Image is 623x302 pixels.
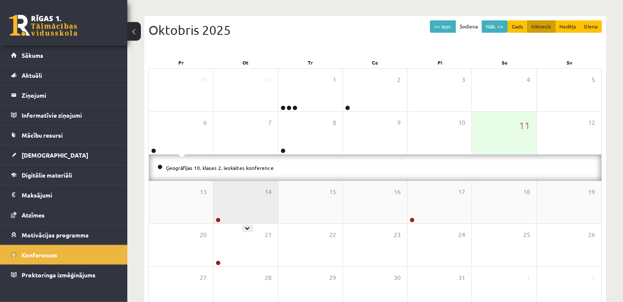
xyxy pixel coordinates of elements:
[592,273,595,282] span: 2
[329,187,336,197] span: 15
[200,273,207,282] span: 27
[592,75,595,85] span: 5
[11,85,117,105] a: Ziņojumi
[22,185,117,205] legend: Maksājumi
[265,75,272,85] span: 30
[527,20,556,33] button: Mēnesis
[22,51,43,59] span: Sākums
[11,245,117,265] a: Konferences
[588,230,595,240] span: 26
[527,75,530,85] span: 4
[278,56,343,68] div: Tr
[11,125,117,145] a: Mācību resursi
[523,230,530,240] span: 25
[527,273,530,282] span: 1
[580,20,602,33] button: Diena
[407,56,472,68] div: Pi
[588,187,595,197] span: 19
[11,45,117,65] a: Sākums
[22,131,63,139] span: Mācību resursi
[268,118,272,127] span: 7
[200,230,207,240] span: 20
[343,56,408,68] div: Ce
[519,118,530,133] span: 11
[22,231,89,239] span: Motivācijas programma
[472,56,537,68] div: Se
[462,75,465,85] span: 3
[458,187,465,197] span: 17
[333,75,336,85] span: 1
[166,164,274,171] a: Ģeogrāfijas 10. klases 2. ieskaites konference
[455,20,482,33] button: Šodiena
[430,20,456,33] button: << Iepr.
[22,271,95,279] span: Proktoringa izmēģinājums
[555,20,580,33] button: Nedēļa
[265,273,272,282] span: 28
[537,56,602,68] div: Sv
[11,265,117,285] a: Proktoringa izmēģinājums
[458,230,465,240] span: 24
[523,187,530,197] span: 18
[394,187,401,197] span: 16
[397,118,401,127] span: 9
[149,56,213,68] div: Pr
[11,225,117,245] a: Motivācijas programma
[397,75,401,85] span: 2
[11,105,117,125] a: Informatīvie ziņojumi
[11,185,117,205] a: Maksājumi
[22,171,72,179] span: Digitālie materiāli
[22,105,117,125] legend: Informatīvie ziņojumi
[11,145,117,165] a: [DEMOGRAPHIC_DATA]
[11,65,117,85] a: Aktuāli
[265,187,272,197] span: 14
[588,118,595,127] span: 12
[9,15,77,36] a: Rīgas 1. Tālmācības vidusskola
[200,187,207,197] span: 13
[213,56,278,68] div: Ot
[149,20,602,40] div: Oktobris 2025
[200,75,207,85] span: 29
[11,165,117,185] a: Digitālie materiāli
[458,118,465,127] span: 10
[482,20,508,33] button: Nāk. >>
[22,211,45,219] span: Atzīmes
[508,20,528,33] button: Gads
[203,118,207,127] span: 6
[394,273,401,282] span: 30
[265,230,272,240] span: 21
[458,273,465,282] span: 31
[333,118,336,127] span: 8
[22,151,88,159] span: [DEMOGRAPHIC_DATA]
[394,230,401,240] span: 23
[22,71,42,79] span: Aktuāli
[329,273,336,282] span: 29
[22,85,117,105] legend: Ziņojumi
[11,205,117,225] a: Atzīmes
[22,251,57,259] span: Konferences
[329,230,336,240] span: 22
